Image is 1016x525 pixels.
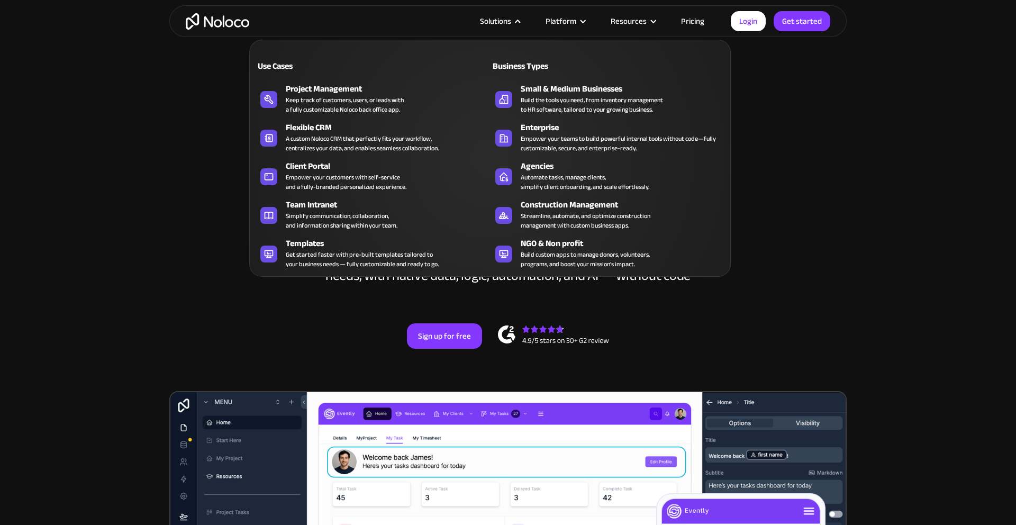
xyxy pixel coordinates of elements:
div: Resources [597,14,668,28]
div: Empower your teams to build powerful internal tools without code—fully customizable, secure, and ... [521,134,720,153]
div: Platform [546,14,576,28]
a: EnterpriseEmpower your teams to build powerful internal tools without code—fully customizable, se... [490,119,725,155]
div: Solutions [467,14,532,28]
a: Pricing [668,14,718,28]
a: Login [731,11,766,31]
div: Simplify communication, collaboration, and information sharing within your team. [286,211,397,230]
h2: Business Apps for Teams [180,157,836,241]
a: AgenciesAutomate tasks, manage clients,simplify client onboarding, and scale effortlessly. [490,158,725,194]
div: Build the tools you need, from inventory management to HR software, tailored to your growing busi... [521,95,663,114]
div: Client Portal [286,160,495,173]
a: NGO & Non profitBuild custom apps to manage donors, volunteers,programs, and boost your mission’s... [490,235,725,271]
div: A custom Noloco CRM that perfectly fits your workflow, centralizes your data, and enables seamles... [286,134,439,153]
a: Use Cases [255,53,490,78]
div: Build custom apps to manage donors, volunteers, programs, and boost your mission’s impact. [521,250,650,269]
div: Use Cases [255,60,368,73]
nav: Solutions [249,25,731,277]
div: Streamline, automate, and optimize construction management with custom business apps. [521,211,650,230]
div: Resources [611,14,647,28]
div: Templates [286,237,495,250]
a: Project ManagementKeep track of customers, users, or leads witha fully customizable Noloco back o... [255,80,490,116]
div: Enterprise [521,121,730,134]
a: home [186,13,249,30]
a: Business Types [490,53,725,78]
div: Get started faster with pre-built templates tailored to your business needs — fully customizable ... [286,250,439,269]
div: Give your Ops teams the power to build the tools your business needs, with native data, logic, au... [323,252,693,284]
a: Team IntranetSimplify communication, collaboration,and information sharing within your team. [255,196,490,232]
a: TemplatesGet started faster with pre-built templates tailored toyour business needs — fully custo... [255,235,490,271]
div: Automate tasks, manage clients, simplify client onboarding, and scale effortlessly. [521,173,649,192]
div: Business Types [490,60,603,73]
div: Small & Medium Businesses [521,83,730,95]
div: Empower your customers with self-service and a fully-branded personalized experience. [286,173,406,192]
a: Sign up for free [407,323,482,349]
a: Client PortalEmpower your customers with self-serviceand a fully-branded personalized experience. [255,158,490,194]
div: Keep track of customers, users, or leads with a fully customizable Noloco back office app. [286,95,404,114]
div: Construction Management [521,198,730,211]
h1: Custom No-Code Business Apps Platform [180,138,836,146]
a: Get started [774,11,830,31]
div: Team Intranet [286,198,495,211]
a: Construction ManagementStreamline, automate, and optimize constructionmanagement with custom busi... [490,196,725,232]
div: Flexible CRM [286,121,495,134]
div: Project Management [286,83,495,95]
div: NGO & Non profit [521,237,730,250]
a: Small & Medium BusinessesBuild the tools you need, from inventory managementto HR software, tailo... [490,80,725,116]
div: Agencies [521,160,730,173]
div: Solutions [480,14,511,28]
a: Flexible CRMA custom Noloco CRM that perfectly fits your workflow,centralizes your data, and enab... [255,119,490,155]
div: Platform [532,14,597,28]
